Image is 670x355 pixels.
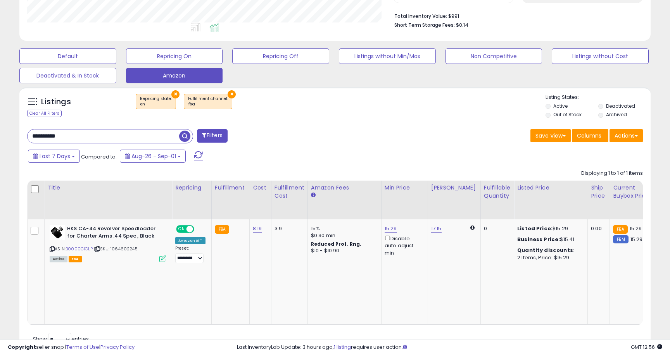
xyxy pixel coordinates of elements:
[613,235,628,243] small: FBM
[591,225,604,232] div: 0.00
[631,343,662,351] span: 2025-09-9 12:56 GMT
[19,48,116,64] button: Default
[456,21,468,29] span: $0.14
[517,236,582,243] div: $15.41
[140,96,172,107] span: Repricing state :
[48,184,169,192] div: Title
[517,225,553,232] b: Listed Price:
[215,184,246,192] div: Fulfillment
[613,184,653,200] div: Current Buybox Price
[177,226,186,233] span: ON
[50,225,166,261] div: ASIN:
[591,184,606,200] div: Ship Price
[311,241,362,247] b: Reduced Prof. Rng.
[253,184,268,192] div: Cost
[8,343,36,351] strong: Copyright
[100,343,135,351] a: Privacy Policy
[8,344,135,351] div: seller snap | |
[394,22,455,28] b: Short Term Storage Fees:
[50,256,67,262] span: All listings currently available for purchase on Amazon
[197,129,227,143] button: Filters
[606,103,635,109] label: Deactivated
[517,246,573,254] b: Quantity discounts
[27,110,62,117] div: Clear All Filters
[552,48,649,64] button: Listings without Cost
[630,236,643,243] span: 15.29
[385,234,422,257] div: Disable auto adjust min
[517,236,560,243] b: Business Price:
[188,96,228,107] span: Fulfillment channel :
[446,48,542,64] button: Non Competitive
[126,48,223,64] button: Repricing On
[339,48,436,64] button: Listings without Min/Max
[517,225,582,232] div: $15.29
[630,225,642,232] span: 15.29
[613,225,627,234] small: FBA
[232,48,329,64] button: Repricing Off
[311,225,375,232] div: 15%
[67,225,161,241] b: HKS CA-44 Revolver Speedloader for Charter Arms .44 Spec , Black
[28,150,80,163] button: Last 7 Days
[188,102,228,107] div: fba
[572,129,608,142] button: Columns
[385,184,425,192] div: Min Price
[431,184,477,192] div: [PERSON_NAME]
[175,246,205,263] div: Preset:
[131,152,176,160] span: Aug-26 - Sep-01
[275,184,304,200] div: Fulfillment Cost
[69,256,82,262] span: FBA
[175,184,208,192] div: Repricing
[253,225,262,233] a: 8.19
[553,103,568,109] label: Active
[394,11,637,20] li: $991
[581,170,643,177] div: Displaying 1 to 1 of 1 items
[610,129,643,142] button: Actions
[311,232,375,239] div: $0.30 min
[431,225,442,233] a: 17.15
[81,153,117,160] span: Compared to:
[546,94,650,101] p: Listing States:
[50,225,65,240] img: 41Z7TW8yYFL._SL40_.jpg
[33,335,89,343] span: Show: entries
[517,254,582,261] div: 2 Items, Price: $15.29
[120,150,186,163] button: Aug-26 - Sep-01
[311,184,378,192] div: Amazon Fees
[66,343,99,351] a: Terms of Use
[140,102,172,107] div: on
[171,90,180,98] button: ×
[577,132,601,140] span: Columns
[94,246,138,252] span: | SKU: 1064602245
[228,90,236,98] button: ×
[311,248,375,254] div: $10 - $10.90
[237,344,662,351] div: Last InventoryLab Update: 3 hours ago, requires user action.
[311,192,316,199] small: Amazon Fees.
[175,237,205,244] div: Amazon AI *
[517,184,584,192] div: Listed Price
[215,225,229,234] small: FBA
[484,184,511,200] div: Fulfillable Quantity
[193,226,205,233] span: OFF
[41,97,71,107] h5: Listings
[553,111,582,118] label: Out of Stock
[334,343,351,351] a: 1 listing
[275,225,302,232] div: 3.9
[484,225,508,232] div: 0
[40,152,70,160] span: Last 7 Days
[517,247,582,254] div: :
[606,111,627,118] label: Archived
[19,68,116,83] button: Deactivated & In Stock
[385,225,397,233] a: 15.29
[66,246,93,252] a: B0000C1CLP
[394,13,447,19] b: Total Inventory Value:
[126,68,223,83] button: Amazon
[530,129,571,142] button: Save View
